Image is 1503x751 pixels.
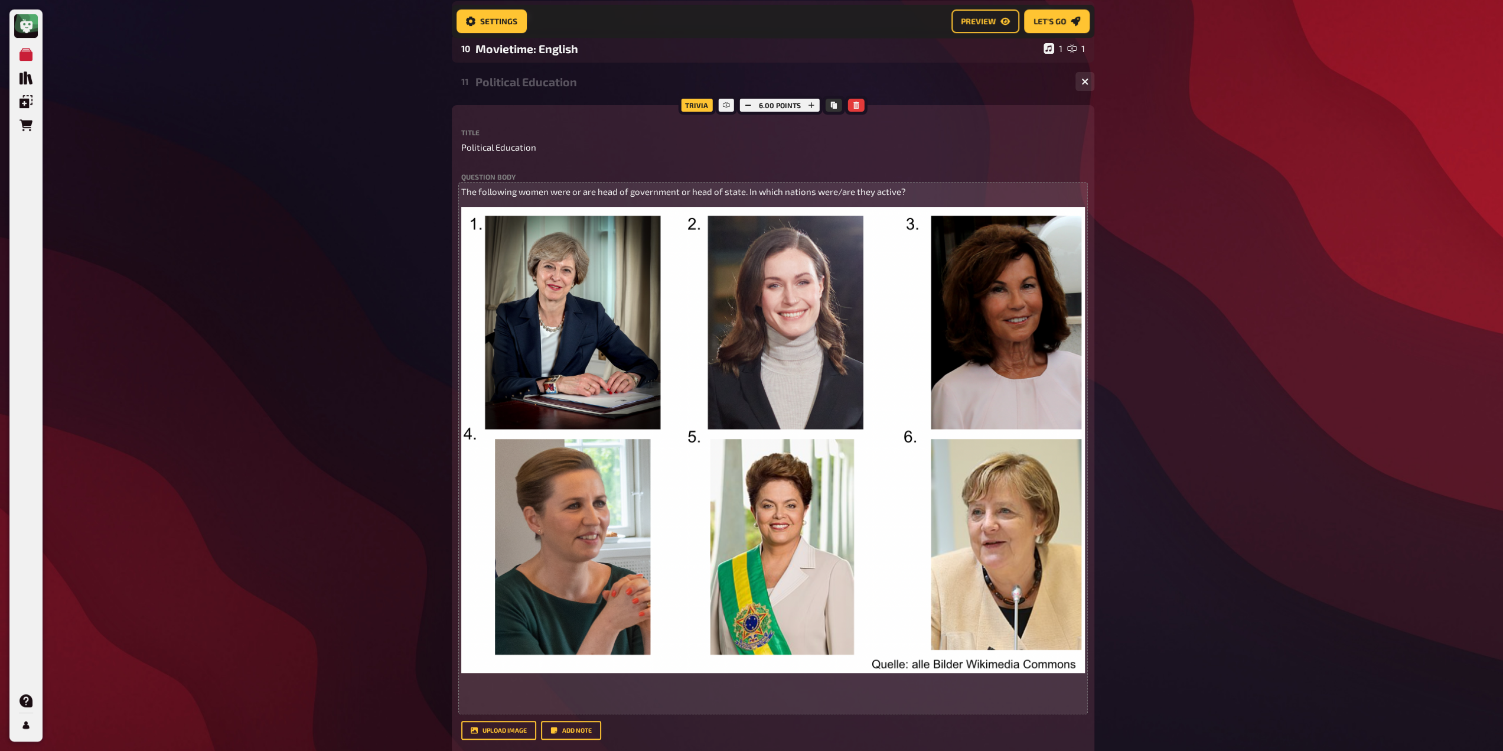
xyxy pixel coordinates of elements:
[461,141,536,154] span: Political Education
[961,17,996,25] span: Preview
[457,9,527,33] button: Settings
[461,76,471,87] div: 11
[461,43,471,54] div: 10
[475,42,1039,56] div: Movietime: English
[475,75,1066,89] div: Political Education
[480,17,517,25] span: Settings
[461,129,1085,136] label: Title
[951,9,1019,33] button: Preview
[737,96,823,115] div: 6.00 points
[541,721,601,740] button: Add note
[461,173,1085,180] label: Question body
[1067,43,1085,54] div: 1
[1044,43,1062,54] div: 1
[461,186,906,197] span: The following women were or are head of government or head of state. In which nations were/are th...
[461,721,536,740] button: upload image
[1024,9,1090,33] button: Let's go
[826,99,842,112] button: Copy
[1033,17,1066,25] span: Let's go
[678,96,715,115] div: Trivia
[461,207,1085,672] img: Regierungschefinnen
